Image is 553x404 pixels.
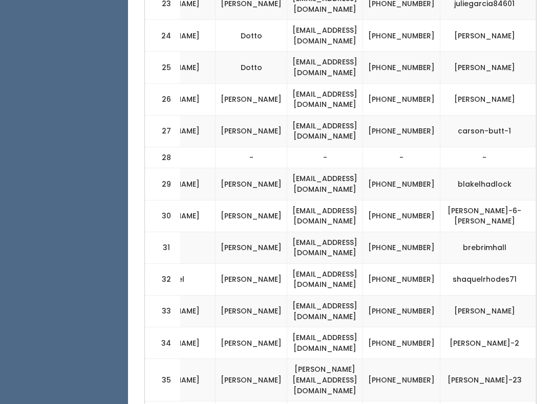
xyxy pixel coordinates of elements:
td: [PHONE_NUMBER] [363,200,440,232]
td: [PHONE_NUMBER] [363,359,440,401]
td: [PHONE_NUMBER] [363,115,440,147]
td: [PERSON_NAME] [216,327,287,359]
td: [PERSON_NAME] [216,83,287,115]
td: 30 [145,200,181,232]
td: brebrimhall [440,232,536,263]
td: [EMAIL_ADDRESS][DOMAIN_NAME] [287,200,363,232]
td: [PHONE_NUMBER] [363,168,440,200]
td: [EMAIL_ADDRESS][DOMAIN_NAME] [287,232,363,263]
td: [PERSON_NAME]-2 [440,327,536,359]
td: [PERSON_NAME] [216,200,287,232]
td: - [440,147,536,168]
td: 35 [145,359,181,401]
td: [PERSON_NAME]-6-[PERSON_NAME] [440,200,536,232]
td: [PERSON_NAME] [440,83,536,115]
td: 27 [145,115,181,147]
td: [PERSON_NAME]-23 [440,359,536,401]
td: [EMAIL_ADDRESS][DOMAIN_NAME] [287,52,363,83]
td: blakelhadlock [440,168,536,200]
td: 34 [145,327,181,359]
td: - [287,147,363,168]
td: [PERSON_NAME] [440,20,536,52]
td: 33 [145,296,181,327]
td: [PERSON_NAME] [216,263,287,295]
td: carson-butt-1 [440,115,536,147]
td: [PERSON_NAME] [216,232,287,263]
td: [PHONE_NUMBER] [363,327,440,359]
td: [PERSON_NAME] [216,168,287,200]
td: - [363,147,440,168]
td: [PERSON_NAME] [216,296,287,327]
td: 32 [145,263,181,295]
td: 31 [145,232,181,263]
td: [PERSON_NAME] [440,52,536,83]
td: Dotto [216,52,287,83]
td: - [216,147,287,168]
td: [EMAIL_ADDRESS][DOMAIN_NAME] [287,20,363,52]
td: [EMAIL_ADDRESS][DOMAIN_NAME] [287,168,363,200]
td: [EMAIL_ADDRESS][DOMAIN_NAME] [287,327,363,359]
td: 24 [145,20,181,52]
td: shaquelrhodes71 [440,263,536,295]
td: [EMAIL_ADDRESS][DOMAIN_NAME] [287,83,363,115]
td: [EMAIL_ADDRESS][DOMAIN_NAME] [287,263,363,295]
td: [PHONE_NUMBER] [363,263,440,295]
td: [PERSON_NAME] [216,115,287,147]
td: [EMAIL_ADDRESS][DOMAIN_NAME] [287,296,363,327]
td: [PHONE_NUMBER] [363,20,440,52]
td: 28 [145,147,181,168]
td: 26 [145,83,181,115]
td: [PHONE_NUMBER] [363,83,440,115]
td: 25 [145,52,181,83]
td: 29 [145,168,181,200]
td: [PHONE_NUMBER] [363,232,440,263]
td: [PHONE_NUMBER] [363,52,440,83]
td: [PERSON_NAME] [216,359,287,401]
td: [PHONE_NUMBER] [363,296,440,327]
td: [PERSON_NAME] [440,296,536,327]
td: [EMAIL_ADDRESS][DOMAIN_NAME] [287,115,363,147]
td: [PERSON_NAME][EMAIL_ADDRESS][DOMAIN_NAME] [287,359,363,401]
td: Dotto [216,20,287,52]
